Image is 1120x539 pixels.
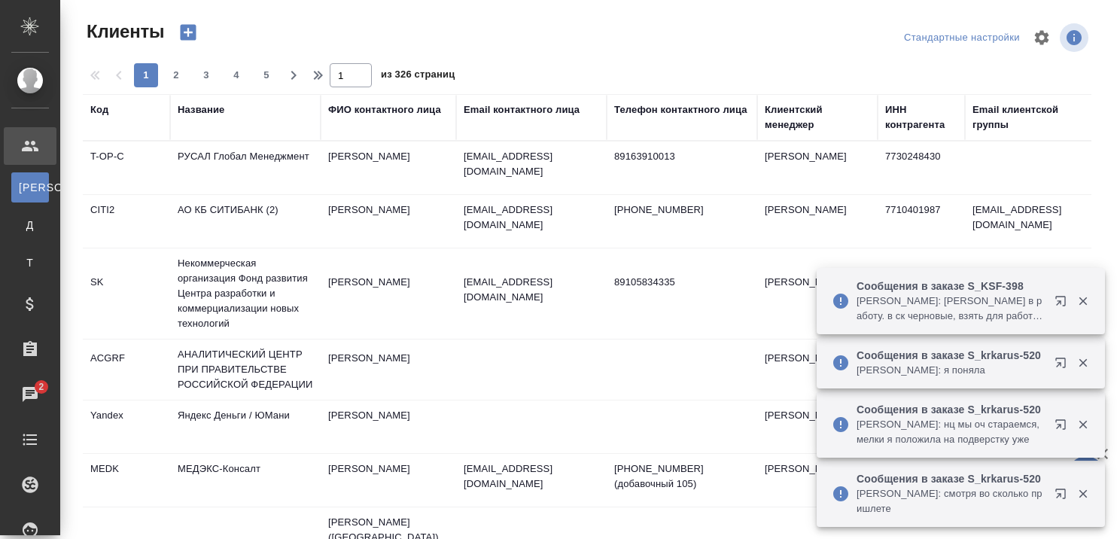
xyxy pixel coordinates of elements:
[11,172,49,203] a: [PERSON_NAME]
[83,400,170,453] td: Yandex
[972,102,1093,132] div: Email клиентской группы
[1024,20,1060,56] span: Настроить таблицу
[885,102,957,132] div: ИНН контрагента
[614,102,747,117] div: Телефон контактного лица
[170,454,321,507] td: МЕДЭКС-Консалт
[1045,348,1082,384] button: Открыть в новой вкладке
[614,461,750,492] p: [PHONE_NUMBER] (добавочный 105)
[614,149,750,164] p: 89163910013
[164,63,188,87] button: 2
[19,218,41,233] span: Д
[194,63,218,87] button: 3
[254,63,278,87] button: 5
[857,348,1045,363] p: Сообщения в заказе S_krkarus-520
[321,267,456,320] td: [PERSON_NAME]
[757,195,878,248] td: [PERSON_NAME]
[757,267,878,320] td: [PERSON_NAME]
[29,379,53,394] span: 2
[19,180,41,195] span: [PERSON_NAME]
[11,210,49,240] a: Д
[321,343,456,396] td: [PERSON_NAME]
[90,102,108,117] div: Код
[321,454,456,507] td: [PERSON_NAME]
[83,195,170,248] td: CITI2
[857,471,1045,486] p: Сообщения в заказе S_krkarus-520
[757,400,878,453] td: [PERSON_NAME]
[178,102,224,117] div: Название
[83,142,170,194] td: T-OP-C
[224,68,248,83] span: 4
[1067,418,1098,431] button: Закрыть
[170,142,321,194] td: РУСАЛ Глобал Менеджмент
[857,279,1045,294] p: Сообщения в заказе S_KSF-398
[83,267,170,320] td: SK
[1045,479,1082,515] button: Открыть в новой вкладке
[464,275,599,305] p: [EMAIL_ADDRESS][DOMAIN_NAME]
[878,195,965,248] td: 7710401987
[900,26,1024,50] div: split button
[614,275,750,290] p: 89105834335
[965,195,1100,248] td: [EMAIL_ADDRESS][DOMAIN_NAME]
[878,142,965,194] td: 7730248430
[464,461,599,492] p: [EMAIL_ADDRESS][DOMAIN_NAME]
[757,142,878,194] td: [PERSON_NAME]
[321,142,456,194] td: [PERSON_NAME]
[254,68,278,83] span: 5
[83,454,170,507] td: MEDK
[614,203,750,218] p: [PHONE_NUMBER]
[464,203,599,233] p: [EMAIL_ADDRESS][DOMAIN_NAME]
[4,376,56,413] a: 2
[170,20,206,45] button: Создать
[194,68,218,83] span: 3
[757,343,878,396] td: [PERSON_NAME]
[1067,487,1098,501] button: Закрыть
[857,402,1045,417] p: Сообщения в заказе S_krkarus-520
[321,195,456,248] td: [PERSON_NAME]
[83,343,170,396] td: ACGRF
[464,149,599,179] p: [EMAIL_ADDRESS][DOMAIN_NAME]
[170,248,321,339] td: Некоммерческая организация Фонд развития Центра разработки и коммерциализации новых технологий
[170,400,321,453] td: Яндекс Деньги / ЮМани
[757,454,878,507] td: [PERSON_NAME]
[1045,286,1082,322] button: Открыть в новой вкладке
[1060,23,1091,52] span: Посмотреть информацию
[164,68,188,83] span: 2
[224,63,248,87] button: 4
[170,195,321,248] td: АО КБ СИТИБАНК (2)
[381,65,455,87] span: из 326 страниц
[321,400,456,453] td: [PERSON_NAME]
[19,255,41,270] span: Т
[857,486,1045,516] p: [PERSON_NAME]: смотря во сколько пришлете
[857,294,1045,324] p: [PERSON_NAME]: [PERSON_NAME] в работу. в ск черновые, взять для работы у верстки. коммент от Леры...
[857,417,1045,447] p: [PERSON_NAME]: нц мы оч стараемся, мелки я положила на подверстку уже
[765,102,870,132] div: Клиентский менеджер
[83,20,164,44] span: Клиенты
[1067,294,1098,308] button: Закрыть
[170,340,321,400] td: АНАЛИТИЧЕСКИЙ ЦЕНТР ПРИ ПРАВИТЕЛЬСТВЕ РОССИЙСКОЙ ФЕДЕРАЦИИ
[464,102,580,117] div: Email контактного лица
[328,102,441,117] div: ФИО контактного лица
[1045,410,1082,446] button: Открыть в новой вкладке
[1067,356,1098,370] button: Закрыть
[11,248,49,278] a: Т
[857,363,1045,378] p: [PERSON_NAME]: я поняла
